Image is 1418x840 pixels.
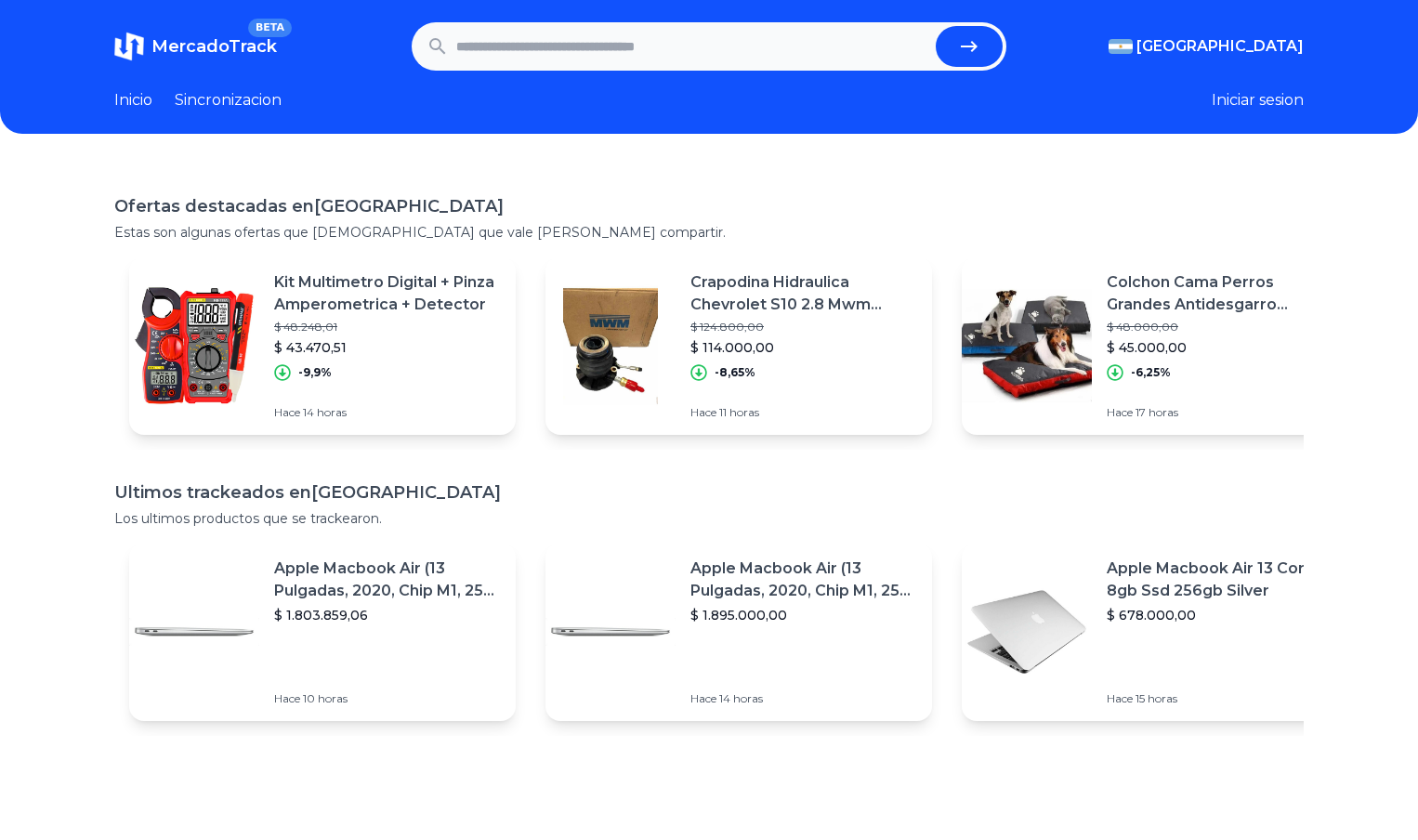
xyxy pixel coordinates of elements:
[690,691,917,706] p: Hace 14 horas
[1109,35,1304,58] button: [GEOGRAPHIC_DATA]
[274,606,501,624] p: $ 1.803.859,06
[274,271,501,316] p: Kit Multimetro Digital + Pinza Amperometrica + Detector
[1107,320,1333,335] p: $ 48.000,00
[1107,606,1333,624] p: $ 678.000,00
[690,558,917,602] p: Apple Macbook Air (13 Pulgadas, 2020, Chip M1, 256 Gb De Ssd, 8 Gb De Ram) - Plata
[114,223,1304,242] p: Estas son algunas ofertas que [DEMOGRAPHIC_DATA] que vale [PERSON_NAME] compartir.
[114,32,144,61] img: MercadoTrack
[690,320,917,335] p: $ 124.800,00
[274,558,501,602] p: Apple Macbook Air (13 Pulgadas, 2020, Chip M1, 256 Gb De Ssd, 8 Gb De Ram) - Plata
[545,543,932,721] a: Featured imageApple Macbook Air (13 Pulgadas, 2020, Chip M1, 256 Gb De Ssd, 8 Gb De Ram) - Plata$...
[298,365,332,380] p: -9,9%
[1109,39,1133,54] img: Argentina
[545,281,676,411] img: Featured image
[1131,365,1171,380] p: -6,25%
[962,256,1348,435] a: Featured imageColchon Cama Perros Grandes Antidesgarro Premium Impermeable$ 48.000,00$ 45.000,00-...
[274,405,501,420] p: Hace 14 horas
[114,193,1304,219] h1: Ofertas destacadas en [GEOGRAPHIC_DATA]
[690,606,917,624] p: $ 1.895.000,00
[1107,691,1333,706] p: Hace 15 horas
[545,256,932,435] a: Featured imageCrapodina Hidraulica Chevrolet S10 2.8 Mwm Original$ 124.800,00$ 114.000,00-8,65%Ha...
[274,338,501,357] p: $ 43.470,51
[1136,35,1304,58] span: [GEOGRAPHIC_DATA]
[690,271,917,316] p: Crapodina Hidraulica Chevrolet S10 2.8 Mwm Original
[274,691,501,706] p: Hace 10 horas
[129,281,259,411] img: Featured image
[962,567,1092,697] img: Featured image
[274,320,501,335] p: $ 48.248,01
[545,567,676,697] img: Featured image
[114,32,277,61] a: MercadoTrackBETA
[690,405,917,420] p: Hace 11 horas
[962,543,1348,721] a: Featured imageApple Macbook Air 13 Core I5 8gb Ssd 256gb Silver$ 678.000,00Hace 15 horas
[114,479,1304,505] h1: Ultimos trackeados en [GEOGRAPHIC_DATA]
[151,36,277,57] span: MercadoTrack
[690,338,917,357] p: $ 114.000,00
[1107,338,1333,357] p: $ 45.000,00
[129,567,259,697] img: Featured image
[248,19,292,37] span: BETA
[1107,405,1333,420] p: Hace 17 horas
[962,281,1092,411] img: Featured image
[129,543,516,721] a: Featured imageApple Macbook Air (13 Pulgadas, 2020, Chip M1, 256 Gb De Ssd, 8 Gb De Ram) - Plata$...
[175,89,282,112] a: Sincronizacion
[129,256,516,435] a: Featured imageKit Multimetro Digital + Pinza Amperometrica + Detector$ 48.248,01$ 43.470,51-9,9%H...
[1107,271,1333,316] p: Colchon Cama Perros Grandes Antidesgarro Premium Impermeable
[1212,89,1304,112] button: Iniciar sesion
[114,509,1304,528] p: Los ultimos productos que se trackearon.
[114,89,152,112] a: Inicio
[715,365,755,380] p: -8,65%
[1107,558,1333,602] p: Apple Macbook Air 13 Core I5 8gb Ssd 256gb Silver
